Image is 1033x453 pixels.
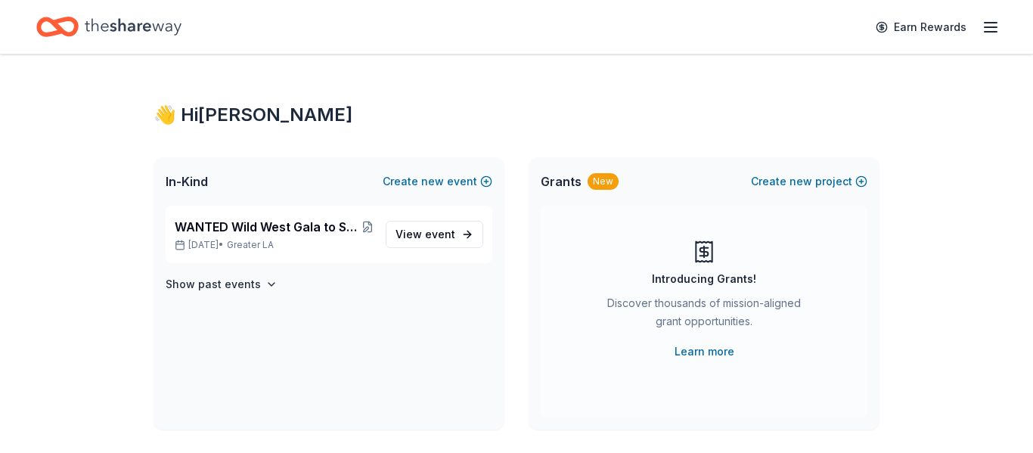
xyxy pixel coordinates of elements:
span: event [425,228,455,240]
button: Show past events [166,275,278,293]
a: Learn more [675,343,734,361]
h4: Show past events [166,275,261,293]
span: new [421,172,444,191]
p: [DATE] • [175,239,374,251]
span: new [789,172,812,191]
button: Createnewproject [751,172,867,191]
span: View [396,225,455,244]
div: 👋 Hi [PERSON_NAME] [154,103,879,127]
div: Discover thousands of mission-aligned grant opportunities. [601,294,807,337]
span: Grants [541,172,582,191]
a: View event [386,221,483,248]
div: Introducing Grants! [652,270,756,288]
a: Home [36,9,181,45]
button: Createnewevent [383,172,492,191]
a: Earn Rewards [867,14,976,41]
span: Greater LA [227,239,274,251]
span: In-Kind [166,172,208,191]
div: New [588,173,619,190]
span: WANTED Wild West Gala to Support Dog Therapy at [GEOGRAPHIC_DATA] [GEOGRAPHIC_DATA] [175,218,361,236]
